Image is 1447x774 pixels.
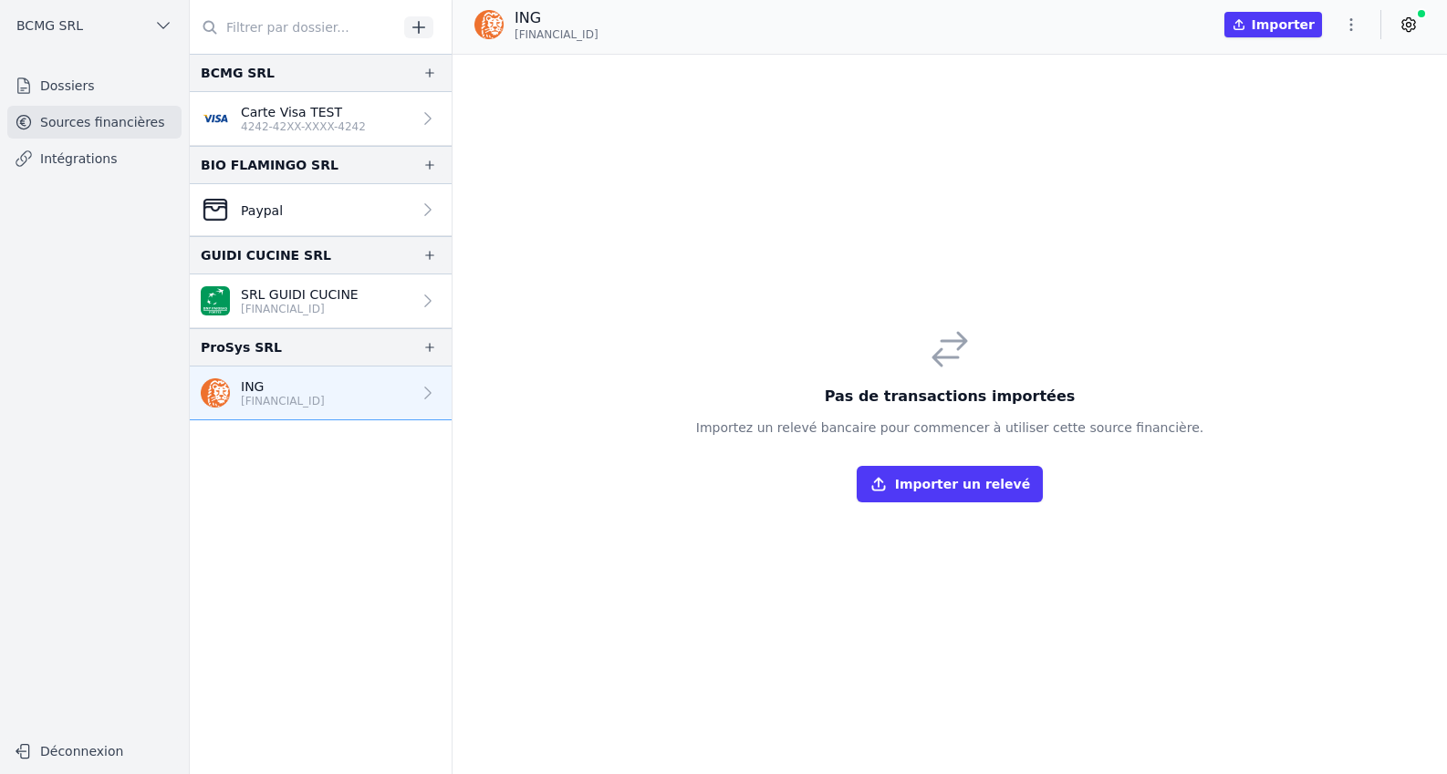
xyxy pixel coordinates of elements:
button: BCMG SRL [7,11,182,40]
span: [FINANCIAL_ID] [515,27,599,42]
div: GUIDI CUCINE SRL [201,244,331,266]
div: BCMG SRL [201,62,275,84]
p: SRL GUIDI CUCINE [241,285,359,304]
div: BIO FLAMINGO SRL [201,154,338,176]
img: ing.png [201,378,230,408]
a: Paypal [190,184,452,236]
img: ing.png [474,10,504,39]
span: BCMG SRL [16,16,83,35]
button: Importer un relevé [857,466,1043,502]
p: ING [241,377,325,396]
a: Sources financières [7,106,182,139]
a: Carte Visa TEST 4242-42XX-XXXX-4242 [190,92,452,146]
button: Déconnexion [7,737,182,766]
p: Carte Visa TEST [241,103,366,121]
p: [FINANCIAL_ID] [241,302,359,316]
p: 4242-42XX-XXXX-4242 [241,119,366,134]
a: Dossiers [7,69,182,102]
p: ING [515,7,599,29]
img: visa.png [201,104,230,133]
p: Paypal [241,201,283,220]
p: Importez un relevé bancaire pour commencer à utiliser cette source financière. [696,418,1203,437]
a: ING [FINANCIAL_ID] [190,366,452,420]
a: SRL GUIDI CUCINE [FINANCIAL_ID] [190,274,452,328]
button: Importer [1224,12,1322,37]
p: [FINANCIAL_ID] [241,394,325,408]
input: Filtrer par dossier... [190,11,398,44]
h3: Pas de transactions importées [696,386,1203,408]
div: ProSys SRL [201,336,282,358]
img: BNP_BE_BUSINESS_GEBABEBB.png [201,286,230,315]
a: Intégrations [7,142,182,175]
img: CleanShot-202025-05-26-20at-2016.10.27-402x.png [201,195,230,224]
